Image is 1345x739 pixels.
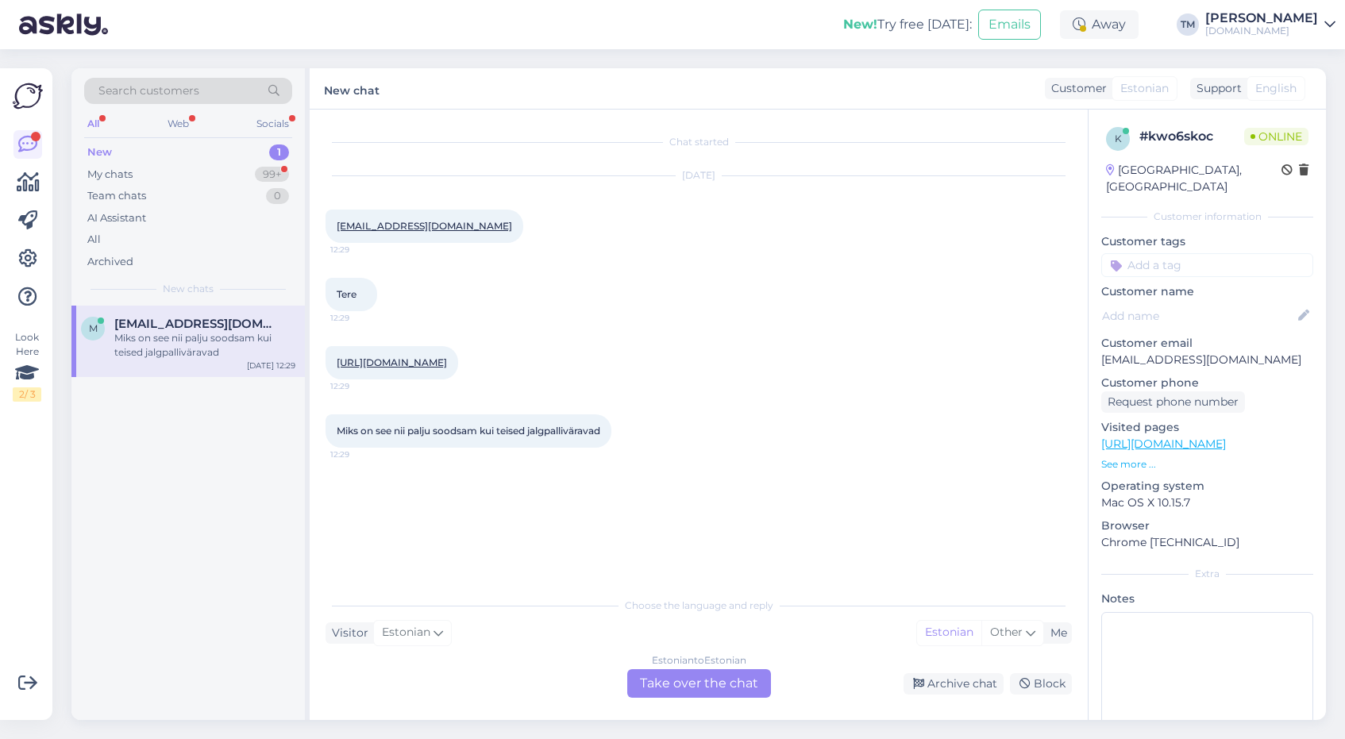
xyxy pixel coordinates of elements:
div: Visitor [326,625,368,641]
p: Customer name [1101,283,1313,300]
span: k [1115,133,1122,144]
div: Support [1190,80,1242,97]
p: Browser [1101,518,1313,534]
span: Miks on see nii palju soodsam kui teised jalgpalliväravad [337,425,600,437]
input: Add a tag [1101,253,1313,277]
p: Operating system [1101,478,1313,495]
div: Request phone number [1101,391,1245,413]
span: 12:29 [330,312,390,324]
span: New chats [163,282,214,296]
p: Mac OS X 10.15.7 [1101,495,1313,511]
div: [DATE] 12:29 [247,360,295,371]
span: mariliis.eha@gmail.com [114,317,279,331]
span: Estonian [1120,80,1169,97]
div: Take over the chat [627,669,771,698]
a: [URL][DOMAIN_NAME] [337,356,447,368]
div: New [87,144,112,160]
div: Miks on see nii palju soodsam kui teised jalgpalliväravad [114,331,295,360]
label: New chat [324,78,380,99]
span: 12:29 [330,244,390,256]
div: [DATE] [326,168,1072,183]
p: Chrome [TECHNICAL_ID] [1101,534,1313,551]
div: Away [1060,10,1139,39]
span: 12:29 [330,380,390,392]
span: Other [990,625,1023,639]
a: [PERSON_NAME][DOMAIN_NAME] [1205,12,1335,37]
p: Customer phone [1101,375,1313,391]
span: Search customers [98,83,199,99]
div: Socials [253,114,292,134]
p: Customer tags [1101,233,1313,250]
div: My chats [87,167,133,183]
a: [URL][DOMAIN_NAME] [1101,437,1226,451]
div: Choose the language and reply [326,599,1072,613]
div: TM [1177,13,1199,36]
div: Block [1010,673,1072,695]
div: All [87,232,101,248]
div: Chat started [326,135,1072,149]
div: Estonian to Estonian [652,653,746,668]
span: Estonian [382,624,430,641]
div: Extra [1101,567,1313,581]
div: Customer [1045,80,1107,97]
div: Look Here [13,330,41,402]
div: 2 / 3 [13,387,41,402]
div: Me [1044,625,1067,641]
b: New! [843,17,877,32]
span: 12:29 [330,448,390,460]
p: Notes [1101,591,1313,607]
p: Customer email [1101,335,1313,352]
div: [GEOGRAPHIC_DATA], [GEOGRAPHIC_DATA] [1106,162,1281,195]
div: Web [164,114,192,134]
span: m [89,322,98,334]
div: Estonian [917,621,981,645]
input: Add name [1102,307,1295,325]
div: Try free [DATE]: [843,15,972,34]
div: AI Assistant [87,210,146,226]
span: Online [1244,128,1308,145]
a: [EMAIL_ADDRESS][DOMAIN_NAME] [337,220,512,232]
div: [DOMAIN_NAME] [1205,25,1318,37]
p: [EMAIL_ADDRESS][DOMAIN_NAME] [1101,352,1313,368]
p: See more ... [1101,457,1313,471]
div: [PERSON_NAME] [1205,12,1318,25]
div: 99+ [255,167,289,183]
div: 1 [269,144,289,160]
div: Archive chat [904,673,1004,695]
div: All [84,114,102,134]
div: Customer information [1101,210,1313,224]
button: Emails [978,10,1041,40]
div: 0 [266,188,289,204]
div: # kwo6skoc [1139,127,1244,146]
img: Askly Logo [13,81,43,111]
span: English [1255,80,1297,97]
p: Visited pages [1101,419,1313,436]
span: Tere [337,288,356,300]
div: Archived [87,254,133,270]
div: Team chats [87,188,146,204]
